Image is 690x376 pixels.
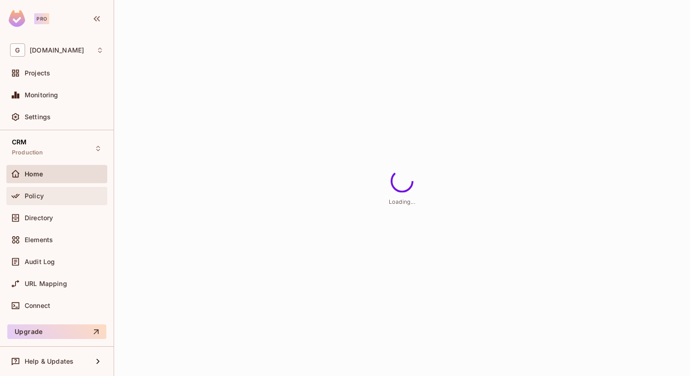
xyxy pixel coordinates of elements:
span: CRM [12,138,26,146]
div: Pro [34,13,49,24]
img: SReyMgAAAABJRU5ErkJggg== [9,10,25,27]
span: Monitoring [25,91,58,99]
span: Audit Log [25,258,55,265]
button: Upgrade [7,324,106,339]
span: G [10,43,25,57]
span: Policy [25,192,44,200]
span: Connect [25,302,50,309]
span: Workspace: gameskraft.com [30,47,84,54]
span: Settings [25,113,51,121]
span: Elements [25,236,53,244]
span: Directory [25,214,53,222]
span: Help & Updates [25,358,73,365]
span: Projects [25,69,50,77]
span: Loading... [389,198,415,205]
span: Production [12,149,43,156]
span: Home [25,170,43,178]
span: URL Mapping [25,280,67,287]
